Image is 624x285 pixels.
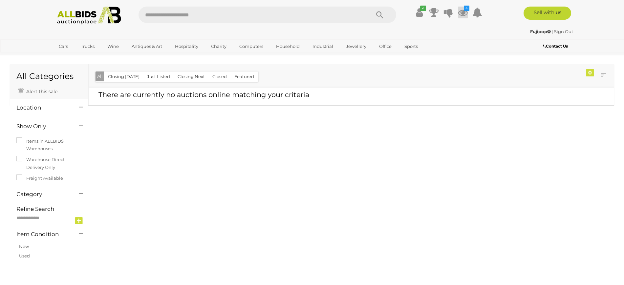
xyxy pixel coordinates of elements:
a: Household [272,41,304,52]
button: All [96,71,104,81]
h4: Location [16,105,69,111]
h4: Category [16,191,69,197]
button: Closing Next [174,71,209,82]
div: 0 [586,69,594,76]
img: Allbids.com.au [54,7,125,25]
a: Alert this sale [16,86,59,96]
a: Wine [103,41,123,52]
a: Cars [54,41,72,52]
button: Search [363,7,396,23]
button: Just Listed [143,71,174,82]
i: 4 [464,6,469,11]
button: Featured [230,71,258,82]
label: Freight Available [16,174,63,182]
a: New [19,244,29,249]
a: [GEOGRAPHIC_DATA] [54,52,110,63]
span: | [552,29,553,34]
a: Fujipop [530,29,552,34]
a: Sell with us [524,7,571,20]
label: Items in ALLBIDS Warehouses [16,137,82,153]
a: Computers [235,41,268,52]
a: 4 [458,7,468,18]
a: Industrial [308,41,337,52]
button: Closed [208,71,231,82]
h4: Refine Search [16,206,87,212]
a: Charity [207,41,231,52]
i: ✔ [420,6,426,11]
h4: Item Condition [16,231,69,237]
h4: Show Only [16,123,69,130]
strong: Fujipop [530,29,551,34]
a: Hospitality [171,41,203,52]
a: Trucks [76,41,99,52]
span: Alert this sale [25,89,57,94]
a: ✔ [415,7,424,18]
h1: All Categories [16,72,82,81]
button: Closing [DATE] [104,71,143,82]
a: Office [375,41,396,52]
span: There are currently no auctions online matching your criteria [98,91,309,99]
label: Warehouse Direct - Delivery Only [16,156,82,171]
a: Contact Us [543,43,570,50]
a: Sports [400,41,422,52]
a: Used [19,253,30,258]
a: Antiques & Art [127,41,166,52]
b: Contact Us [543,44,568,49]
a: Sign Out [554,29,573,34]
a: Jewellery [342,41,371,52]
